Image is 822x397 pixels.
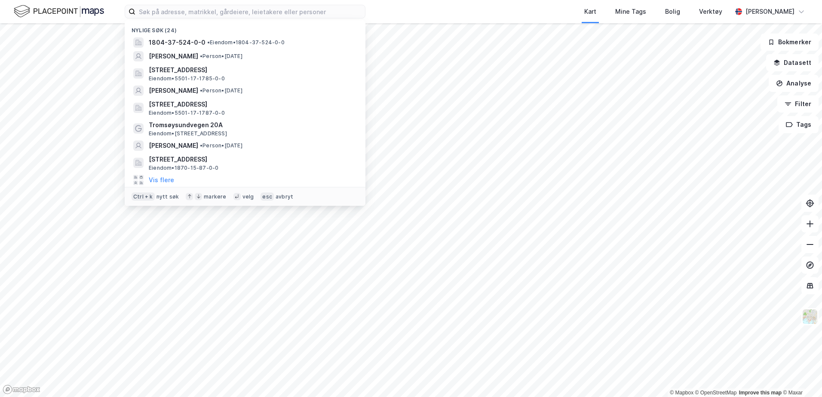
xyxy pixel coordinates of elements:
button: Bokmerker [761,34,819,51]
button: Datasett [766,54,819,71]
span: Person • [DATE] [200,53,242,60]
div: Ctrl + k [132,192,155,201]
a: Mapbox [670,390,693,396]
div: Verktøy [699,6,722,17]
div: [PERSON_NAME] [745,6,794,17]
a: Mapbox homepage [3,385,40,394]
div: velg [242,193,254,200]
div: Nylige søk (24) [125,20,365,36]
span: • [207,39,210,46]
input: Søk på adresse, matrikkel, gårdeiere, leietakere eller personer [135,5,365,18]
div: Bolig [665,6,680,17]
button: Vis flere [149,175,174,185]
span: • [200,142,202,149]
span: Person • [DATE] [200,87,242,94]
span: Tromsøysundvegen 20A [149,120,355,130]
div: markere [204,193,226,200]
button: Analyse [769,75,819,92]
span: 1804-37-524-0-0 [149,37,205,48]
div: esc [261,192,274,201]
img: Z [802,308,818,325]
span: [PERSON_NAME] [149,51,198,61]
div: Mine Tags [615,6,646,17]
button: Filter [777,95,819,113]
span: Eiendom • 1870-15-87-0-0 [149,165,218,171]
a: Maxar [783,390,803,396]
span: [STREET_ADDRESS] [149,154,355,165]
span: Eiendom • 1804-37-524-0-0 [207,39,285,46]
span: [PERSON_NAME] [149,86,198,96]
span: Eiendom • 5501-17-1787-0-0 [149,110,225,116]
span: • [200,53,202,59]
div: avbryt [276,193,293,200]
div: nytt søk [156,193,179,200]
a: OpenStreetMap [695,390,737,396]
span: [PERSON_NAME] [149,140,198,151]
button: Tags [779,116,819,133]
span: Person • [DATE] [200,142,242,149]
img: logo.f888ab2527a4732fd821a326f86c7f29.svg [14,4,104,19]
span: • [200,87,202,94]
span: [STREET_ADDRESS] [149,65,355,75]
a: Improve this map [739,390,782,396]
span: [STREET_ADDRESS] [149,99,355,110]
span: Eiendom • 5501-17-1785-0-0 [149,75,225,82]
div: Kart [584,6,596,17]
span: Eiendom • [STREET_ADDRESS] [149,130,227,137]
